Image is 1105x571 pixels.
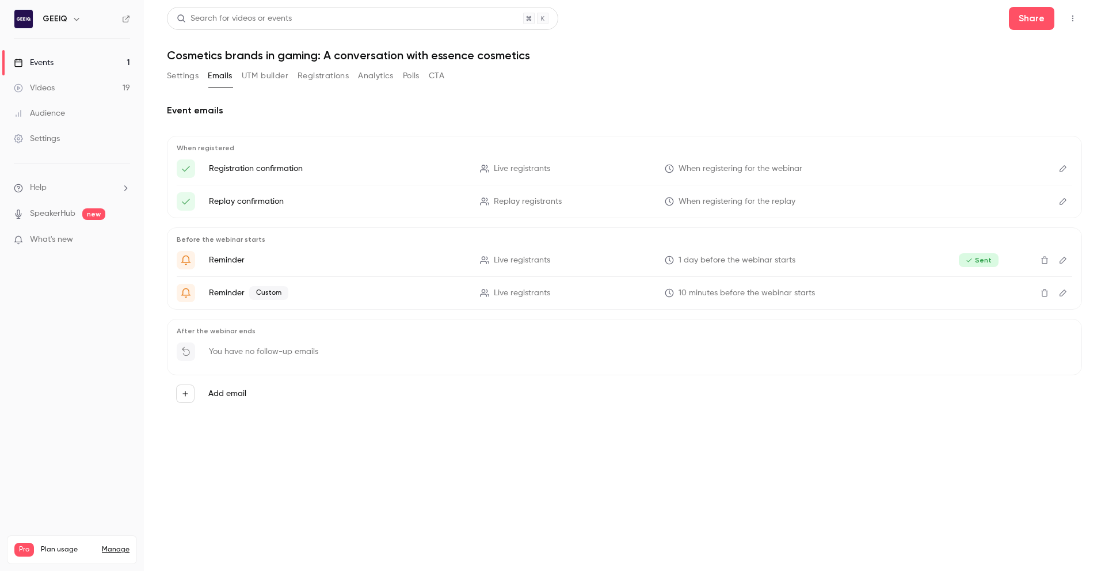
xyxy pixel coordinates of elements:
div: Videos [14,82,55,94]
span: Sent [959,253,999,267]
img: GEEIQ [14,10,33,28]
button: CTA [429,67,444,85]
span: new [82,208,105,220]
button: Delete [1035,284,1054,302]
div: Events [14,57,54,68]
span: Pro [14,543,34,557]
button: Delete [1035,251,1054,269]
li: Here's your access link to {{ event_name }}! [177,159,1072,178]
button: Settings [167,67,199,85]
button: Polls [403,67,420,85]
span: Custom [249,286,288,300]
span: 10 minutes before the webinar starts [679,287,815,299]
button: Registrations [298,67,349,85]
li: Get Ready for '{{ event_name }}' tomorrow! [177,251,1072,269]
span: Live registrants [494,287,550,299]
div: Settings [14,133,60,144]
p: You have no follow-up emails [209,346,318,357]
a: Manage [102,545,129,554]
p: Reminder [209,286,466,300]
h6: GEEIQ [43,13,67,25]
span: 1 day before the webinar starts [679,254,795,267]
span: Plan usage [41,545,95,554]
p: Before the webinar starts [177,235,1072,244]
button: Edit [1054,284,1072,302]
span: Live registrants [494,254,550,267]
p: Reminder [209,254,466,266]
h2: Event emails [167,104,1082,117]
span: When registering for the replay [679,196,795,208]
p: When registered [177,143,1072,153]
div: Search for videos or events [177,13,292,25]
span: Live registrants [494,163,550,175]
button: Analytics [358,67,394,85]
button: Edit [1054,192,1072,211]
span: Help [30,182,47,194]
button: Emails [208,67,232,85]
p: Replay confirmation [209,196,466,207]
button: Share [1009,7,1054,30]
p: Registration confirmation [209,163,466,174]
p: After the webinar ends [177,326,1072,336]
h1: Cosmetics brands in gaming: A conversation with essence cosmetics [167,48,1082,62]
span: Replay registrants [494,196,562,208]
span: When registering for the webinar [679,163,802,175]
li: help-dropdown-opener [14,182,130,194]
div: Audience [14,108,65,119]
button: UTM builder [242,67,288,85]
a: SpeakerHub [30,208,75,220]
button: Edit [1054,251,1072,269]
label: Add email [208,388,246,399]
button: Edit [1054,159,1072,178]
span: What's new [30,234,73,246]
li: Webinar starting soon! Join us. [177,284,1072,302]
li: Here's your access link to {{ event_name }}! [177,192,1072,211]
